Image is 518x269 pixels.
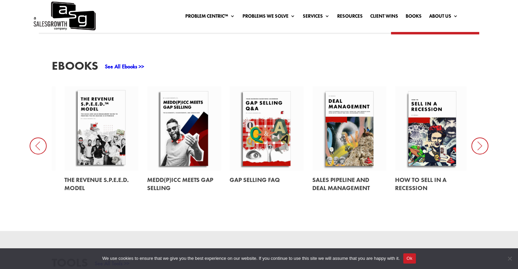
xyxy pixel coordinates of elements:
[370,14,398,21] a: Client Wins
[105,63,144,70] a: See All Ebooks >>
[337,14,363,21] a: Resources
[52,60,98,75] h3: EBooks
[506,255,513,262] span: No
[303,14,330,21] a: Services
[242,14,295,21] a: Problems We Solve
[102,255,399,262] span: We use cookies to ensure that we give you the best experience on our website. If you continue to ...
[406,14,422,21] a: Books
[403,253,416,264] button: Ok
[429,14,458,21] a: About Us
[185,14,235,21] a: Problem Centric™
